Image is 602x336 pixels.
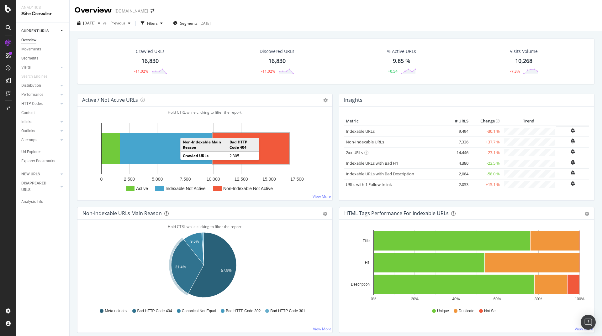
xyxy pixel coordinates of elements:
span: Segments [180,21,198,26]
div: CURRENT URLS [21,28,49,34]
div: Performance [21,91,43,98]
h4: Insights [344,96,362,104]
text: 57.9% [221,268,232,273]
div: Segments [21,55,38,62]
div: bell-plus [571,170,575,175]
text: 15,000 [262,177,276,182]
div: Filters [147,21,158,26]
span: Bad HTTP Code 404 [137,308,172,314]
a: CURRENT URLS [21,28,59,34]
a: Explorer Bookmarks [21,158,65,164]
div: HTML Tags Performance for Indexable URLs [344,210,449,216]
a: Overview [21,37,65,44]
div: bell-plus [571,160,575,165]
a: Distribution [21,82,59,89]
div: DISAPPEARED URLS [21,180,53,193]
div: HTTP Codes [21,101,43,107]
text: 40% [452,297,460,301]
td: 2,053 [445,179,470,190]
span: Bad HTTP Code 301 [270,308,305,314]
td: 2,305 [227,152,259,160]
div: NEW URLS [21,171,40,178]
a: URLs with 1 Follow Inlink [346,182,392,187]
div: Inlinks [21,119,32,125]
span: Hold CTRL while clicking to filter the report. [168,110,242,115]
span: Previous [108,20,125,26]
text: 5,000 [152,177,163,182]
a: Indexable URLs with Bad Description [346,171,414,177]
td: +15.1 % [470,179,501,190]
div: Outlinks [21,128,35,134]
td: Non-Indexable Main Reason [181,138,227,152]
a: Content [21,110,65,116]
td: 2,084 [445,168,470,179]
text: H1 [365,261,370,265]
div: gear [585,212,589,216]
td: -23.5 % [470,158,501,168]
a: Non-Indexable URLs [346,139,384,145]
text: 80% [535,297,542,301]
div: -11.02% [134,69,148,74]
text: 12,500 [235,177,248,182]
text: 17,500 [290,177,304,182]
text: 7,500 [180,177,191,182]
a: View More [313,194,331,199]
text: Indexable Not Active [166,186,206,191]
div: Url Explorer [21,149,41,155]
div: Visits [21,64,31,71]
div: Discovered URLs [260,48,294,54]
div: Analysis Info [21,199,43,205]
a: Visits [21,64,59,71]
div: Visits Volume [510,48,538,54]
div: % Active URLs [387,48,416,54]
span: vs [103,20,108,26]
td: 4,380 [445,158,470,168]
svg: A chart. [344,230,587,302]
a: Url Explorer [21,149,65,155]
i: Options [323,98,328,102]
div: Sitemaps [21,137,37,143]
div: Explorer Bookmarks [21,158,55,164]
text: 2,500 [124,177,135,182]
div: Overview [21,37,36,44]
div: [DATE] [199,21,211,26]
div: 16,830 [141,57,159,65]
a: NEW URLS [21,171,59,178]
div: bell-plus [571,149,575,154]
button: Previous [108,18,133,28]
div: -7.3% [510,69,520,74]
span: Not Set [484,308,497,314]
text: Non-Indexable Not Active [223,186,273,191]
a: Indexable URLs [346,128,375,134]
div: 9.85 % [393,57,410,65]
svg: A chart. [82,230,325,302]
span: Unique [437,308,449,314]
div: Open Intercom Messenger [581,315,596,330]
div: Content [21,110,35,116]
h4: Active / Not Active URLs [82,96,138,104]
div: bell-plus [571,128,575,133]
a: Segments [21,55,65,62]
a: DISAPPEARED URLS [21,180,59,193]
td: 14,446 [445,147,470,158]
a: Movements [21,46,65,53]
text: 0% [371,297,377,301]
a: Inlinks [21,119,59,125]
span: Bad HTTP Code 302 [226,308,261,314]
div: Distribution [21,82,41,89]
text: Title [363,239,370,243]
div: 10,268 [515,57,532,65]
td: 7,336 [445,137,470,147]
th: Metric [344,116,445,126]
div: Search Engines [21,73,47,80]
svg: A chart. [82,116,327,195]
text: 20% [411,297,419,301]
span: Canonical Not Equal [182,308,216,314]
a: Search Engines [21,73,54,80]
span: Meta noindex [105,308,127,314]
div: Analytics [21,5,64,10]
button: Filters [138,18,165,28]
div: Overview [75,5,112,16]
